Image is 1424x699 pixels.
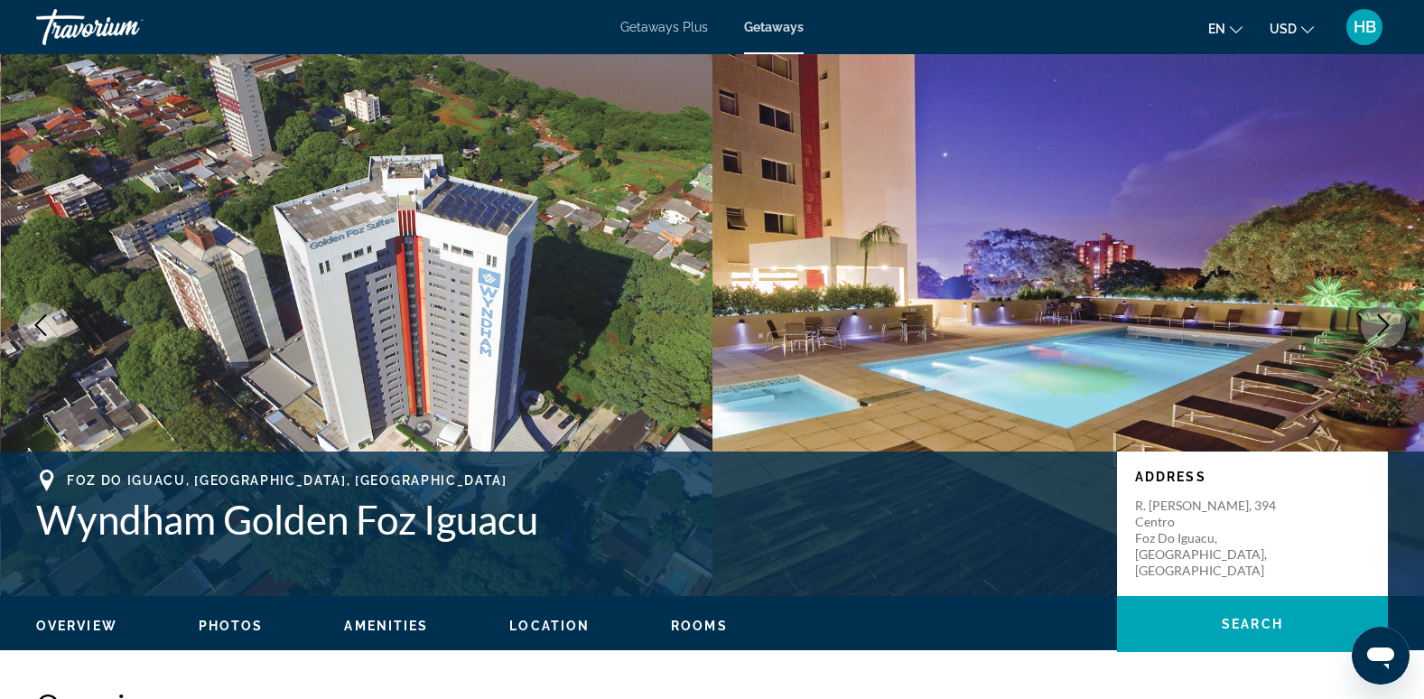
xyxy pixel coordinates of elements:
button: Photos [199,618,264,634]
span: Photos [199,619,264,633]
button: Amenities [344,618,428,634]
button: Previous image [18,303,63,348]
h1: Wyndham Golden Foz Iguacu [36,496,1099,543]
button: User Menu [1341,8,1388,46]
span: Location [509,619,590,633]
span: HB [1354,18,1376,36]
button: Rooms [671,618,728,634]
button: Change currency [1270,15,1314,42]
span: Amenities [344,619,428,633]
button: Overview [36,618,117,634]
span: Search [1222,617,1283,631]
span: Foz do Iguacu, [GEOGRAPHIC_DATA], [GEOGRAPHIC_DATA] [67,473,507,488]
button: Change language [1208,15,1243,42]
span: USD [1270,22,1297,36]
iframe: Button to launch messaging window [1352,627,1410,685]
a: Getaways Plus [620,20,708,34]
p: R. [PERSON_NAME], 394 Centro Foz do Iguacu, [GEOGRAPHIC_DATA], [GEOGRAPHIC_DATA] [1135,498,1280,579]
button: Search [1117,596,1388,652]
a: Travorium [36,4,217,51]
span: Rooms [671,619,728,633]
span: en [1208,22,1225,36]
p: Address [1135,470,1370,484]
button: Location [509,618,590,634]
span: Overview [36,619,117,633]
a: Getaways [744,20,804,34]
button: Next image [1361,303,1406,348]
